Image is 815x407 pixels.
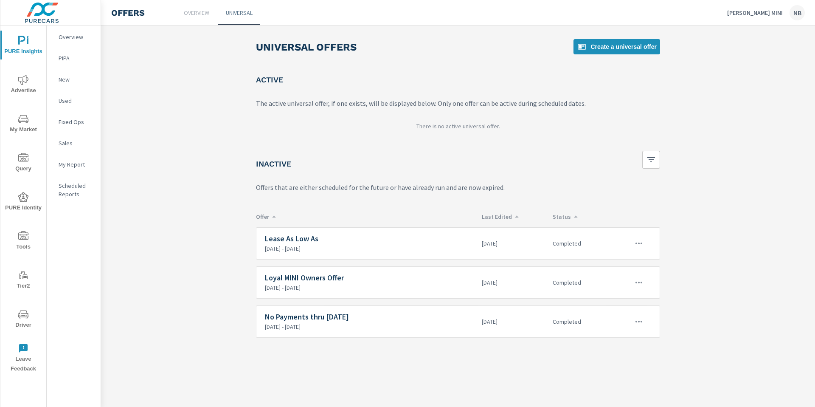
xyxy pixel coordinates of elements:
div: New [47,73,101,86]
p: Scheduled Reports [59,181,94,198]
p: [DATE] [482,240,546,247]
p: The active universal offer, if one exists, will be displayed below. Only one offer can be active ... [256,98,660,108]
p: [DATE] - [DATE] [265,284,475,291]
span: Leave Feedback [3,343,44,374]
h5: Inactive [256,159,291,169]
p: Last Edited [482,213,546,220]
a: Create a universal offer [573,39,660,54]
p: There is no active universal offer. [416,122,500,130]
p: Sales [59,139,94,147]
span: Tools [3,231,44,252]
h6: Loyal MINI Owners Offer [265,274,475,282]
div: PIPA [47,52,101,65]
div: Overview [47,31,101,43]
div: nav menu [0,25,46,377]
p: My Report [59,160,94,169]
p: Offer [256,213,475,220]
p: Overview [59,33,94,41]
p: Used [59,96,94,105]
div: Fixed Ops [47,116,101,128]
span: Driver [3,309,44,330]
h4: Offers [111,8,145,18]
p: New [59,75,94,84]
span: My Market [3,114,44,135]
span: PURE Identity [3,192,44,213]
span: Tier2 [3,270,44,291]
span: Create a universal offer [577,42,657,52]
div: My Report [47,158,101,171]
p: Completed [553,318,603,325]
span: Advertise [3,75,44,96]
div: Scheduled Reports [47,179,101,201]
div: NB [790,5,805,20]
p: [PERSON_NAME] MINI [727,9,783,17]
p: Status [553,213,603,220]
span: Query [3,153,44,174]
h6: Lease As Low As [265,235,475,243]
h3: Universal Offers [256,40,357,54]
h5: Active [256,75,283,85]
span: PURE Insights [3,36,44,57]
p: Overview [184,8,209,17]
h6: No Payments thru [DATE] [265,313,475,321]
div: Used [47,94,101,107]
p: Completed [553,279,603,286]
p: [DATE] - [DATE] [265,323,475,331]
p: Universal [226,8,253,17]
div: Sales [47,137,101,150]
p: Completed [553,240,603,247]
p: [DATE] [482,318,546,325]
p: Fixed Ops [59,118,94,126]
p: PIPA [59,54,94,62]
p: [DATE] [482,279,546,286]
p: Offers that are either scheduled for the future or have already run and are now expired. [256,182,660,192]
p: [DATE] - [DATE] [265,245,475,252]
